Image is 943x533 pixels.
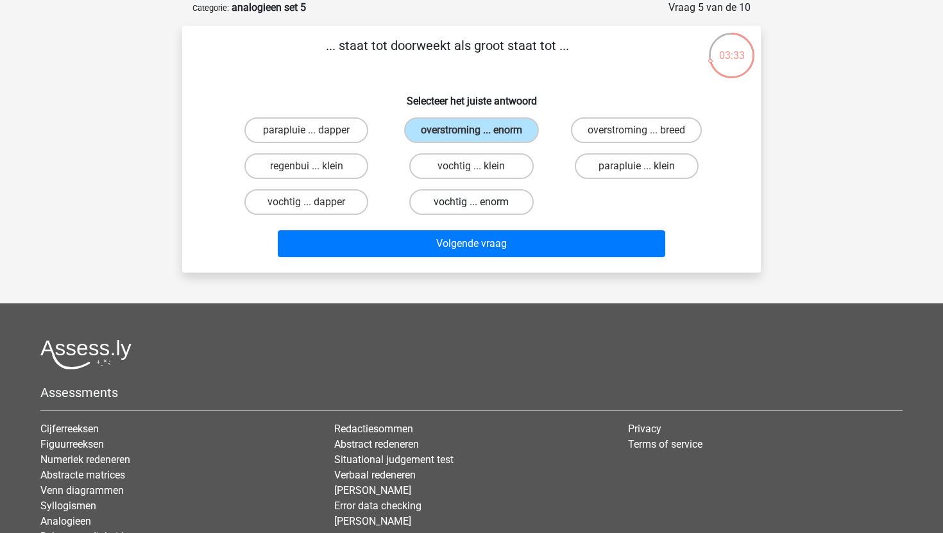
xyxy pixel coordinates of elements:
a: Error data checking [334,500,421,512]
a: Terms of service [628,438,702,450]
a: Figuurreeksen [40,438,104,450]
div: 03:33 [708,31,756,63]
a: Privacy [628,423,661,435]
strong: analogieen set 5 [232,1,306,13]
a: Venn diagrammen [40,484,124,496]
a: Numeriek redeneren [40,453,130,466]
a: Abstracte matrices [40,469,125,481]
a: Abstract redeneren [334,438,419,450]
label: vochtig ... klein [409,153,533,179]
a: [PERSON_NAME] [334,515,411,527]
small: Categorie: [192,3,229,13]
a: Analogieen [40,515,91,527]
label: parapluie ... klein [575,153,699,179]
label: vochtig ... enorm [409,189,533,215]
label: overstroming ... enorm [404,117,539,143]
a: Syllogismen [40,500,96,512]
label: parapluie ... dapper [244,117,368,143]
label: regenbui ... klein [244,153,368,179]
h6: Selecteer het juiste antwoord [203,85,740,107]
a: [PERSON_NAME] [334,484,411,496]
a: Situational judgement test [334,453,454,466]
label: vochtig ... dapper [244,189,368,215]
a: Cijferreeksen [40,423,99,435]
a: Verbaal redeneren [334,469,416,481]
a: Redactiesommen [334,423,413,435]
button: Volgende vraag [278,230,666,257]
label: overstroming ... breed [571,117,702,143]
h5: Assessments [40,385,903,400]
p: ... staat tot doorweekt als groot staat tot ... [203,36,692,74]
img: Assessly logo [40,339,132,369]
